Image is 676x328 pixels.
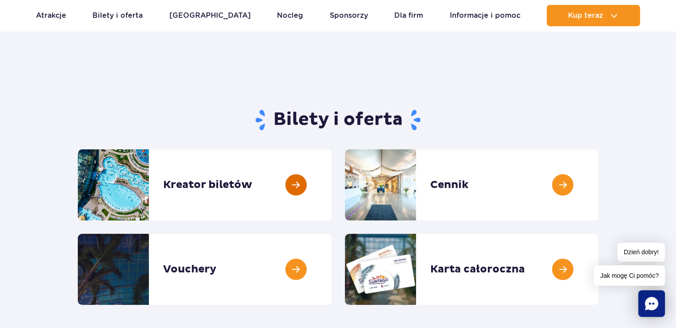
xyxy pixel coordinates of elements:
[394,5,423,26] a: Dla firm
[277,5,303,26] a: Nocleg
[36,5,66,26] a: Atrakcje
[330,5,368,26] a: Sponsorzy
[568,12,603,20] span: Kup teraz
[450,5,520,26] a: Informacje i pomoc
[78,108,598,132] h1: Bilety i oferta
[617,243,665,262] span: Dzień dobry!
[638,290,665,317] div: Chat
[594,265,665,286] span: Jak mogę Ci pomóc?
[169,5,251,26] a: [GEOGRAPHIC_DATA]
[547,5,640,26] button: Kup teraz
[92,5,143,26] a: Bilety i oferta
